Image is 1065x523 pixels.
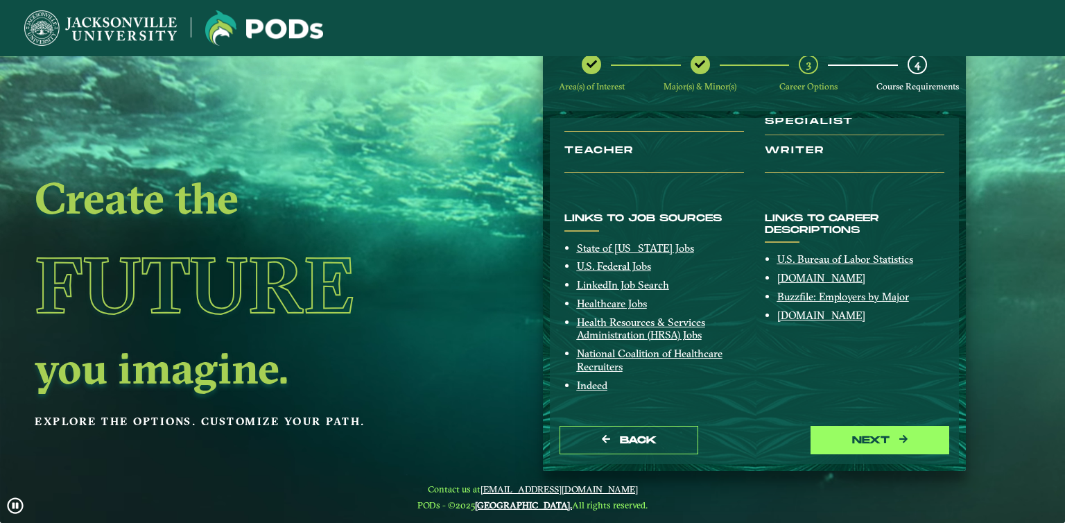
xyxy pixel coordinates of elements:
a: U.S. Bureau of Labor Statistics [777,252,913,266]
a: [DOMAIN_NAME] [777,271,865,284]
img: Jacksonville University logo [24,10,177,46]
a: [DOMAIN_NAME] [777,309,865,322]
a: Indeed [577,379,607,392]
button: Back [560,426,698,454]
a: U.S. Federal Jobs [577,259,651,273]
span: PODs - ©2025 All rights reserved. [417,499,648,511]
span: Career Options [779,81,838,92]
a: Healthcare Jobs [577,297,647,310]
h3: Writer [765,145,944,173]
img: Jacksonville University logo [205,10,323,46]
h2: Create the [35,178,444,217]
span: 3 [806,58,811,71]
span: Back [620,434,657,446]
h1: Future [35,222,444,348]
a: State of [US_STATE] Jobs [577,241,694,255]
h3: Profiler [564,104,744,132]
h6: Links to job sources [564,213,744,225]
h2: you imagine. [35,348,444,387]
span: Major(s) & Minor(s) [664,81,736,92]
a: LinkedIn Job Search [577,278,669,291]
span: Course Requirements [876,81,959,92]
h3: Public Relations Specialist [765,104,944,135]
h6: Links to Career Descriptions [765,213,944,237]
a: [GEOGRAPHIC_DATA]. [475,499,572,511]
a: [EMAIL_ADDRESS][DOMAIN_NAME] [480,483,638,495]
h3: Teacher [564,145,744,173]
button: next [811,426,949,454]
span: 4 [915,58,920,71]
a: Buzzfile: Employers by Major [777,290,909,303]
span: Area(s) of Interest [559,81,625,92]
span: Contact us at [417,483,648,495]
p: Explore the options. Customize your path. [35,411,444,432]
a: National Coalition of Healthcare Recruiters [577,347,722,373]
a: Health Resources & Services Administration (HRSA) Jobs [577,316,705,342]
